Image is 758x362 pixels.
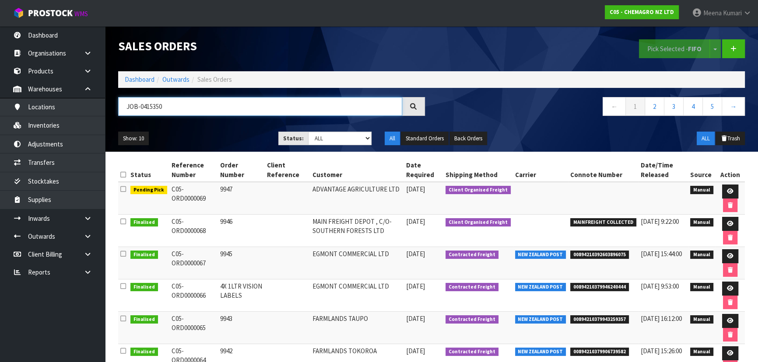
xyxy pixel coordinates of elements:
[570,251,629,259] span: 00894210392603896075
[446,348,498,356] span: Contracted Freight
[125,75,154,84] a: Dashboard
[690,348,713,356] span: Manual
[664,97,684,116] a: 3
[130,218,158,227] span: Finalised
[130,315,158,324] span: Finalised
[197,75,232,84] span: Sales Orders
[13,7,24,18] img: cube-alt.png
[169,215,218,247] td: C05-ORD0000068
[716,158,745,182] th: Action
[406,347,425,355] span: [DATE]
[515,251,566,259] span: NEW ZEALAND POST
[513,158,568,182] th: Carrier
[641,282,679,290] span: [DATE] 9:53:00
[641,314,682,323] span: [DATE] 16:12:00
[702,97,722,116] a: 5
[169,247,218,279] td: C05-ORD0000067
[641,250,682,258] span: [DATE] 15:44:00
[130,251,158,259] span: Finalised
[683,97,703,116] a: 4
[385,132,400,146] button: All
[688,45,702,53] strong: FIFO
[169,279,218,312] td: C05-ORD0000066
[722,97,745,116] a: →
[406,217,425,226] span: [DATE]
[74,10,88,18] small: WMS
[310,279,404,312] td: EGMONT COMMERCIAL LTD
[128,158,169,182] th: Status
[568,158,639,182] th: Connote Number
[515,348,566,356] span: NEW ZEALAND POST
[570,348,629,356] span: 00894210379906739582
[406,282,425,290] span: [DATE]
[406,185,425,193] span: [DATE]
[28,7,73,19] span: ProStock
[218,279,264,312] td: 4X 1LTR VISION LABELS
[218,312,264,344] td: 9943
[218,215,264,247] td: 9946
[515,283,566,292] span: NEW ZEALAND POST
[438,97,745,118] nav: Page navigation
[446,186,511,195] span: Client Organised Freight
[310,158,404,182] th: Customer
[283,135,304,142] strong: Status:
[641,347,682,355] span: [DATE] 15:26:00
[723,9,742,17] span: Kumari
[690,218,713,227] span: Manual
[690,186,713,195] span: Manual
[169,312,218,344] td: C05-ORD0000065
[603,97,626,116] a: ←
[703,9,722,17] span: Meena
[697,132,715,146] button: ALL
[118,39,425,52] h1: Sales Orders
[310,215,404,247] td: MAIN FREIGHT DEPOT , C/O- SOUTHERN FORESTS LTD
[449,132,487,146] button: Back Orders
[310,182,404,215] td: ADVANTAGE AGRICULTURE LTD
[625,97,645,116] a: 1
[404,158,443,182] th: Date Required
[605,5,679,19] a: C05 - CHEMAGRO NZ LTD
[690,315,713,324] span: Manual
[130,348,158,356] span: Finalised
[446,315,498,324] span: Contracted Freight
[446,283,498,292] span: Contracted Freight
[446,218,511,227] span: Client Organised Freight
[645,97,664,116] a: 2
[716,132,745,146] button: Trash
[118,97,402,116] input: Search sales orders
[401,132,449,146] button: Standard Orders
[406,314,425,323] span: [DATE]
[218,158,264,182] th: Order Number
[218,182,264,215] td: 9947
[570,218,636,227] span: MAINFREIGHT COLLECTED
[265,158,310,182] th: Client Reference
[118,132,149,146] button: Show: 10
[218,247,264,279] td: 9945
[690,283,713,292] span: Manual
[688,158,716,182] th: Source
[446,251,498,259] span: Contracted Freight
[610,8,674,16] strong: C05 - CHEMAGRO NZ LTD
[570,283,629,292] span: 00894210379946240444
[169,182,218,215] td: C05-ORD0000069
[310,247,404,279] td: EGMONT COMMERCIAL LTD
[162,75,189,84] a: Outwards
[515,315,566,324] span: NEW ZEALAND POST
[406,250,425,258] span: [DATE]
[443,158,513,182] th: Shipping Method
[639,39,710,58] button: Pick Selected -FIFO
[130,283,158,292] span: Finalised
[310,312,404,344] td: FARMLANDS TAUPO
[570,315,629,324] span: 00894210379943259357
[690,251,713,259] span: Manual
[639,158,688,182] th: Date/Time Released
[169,158,218,182] th: Reference Number
[641,217,679,226] span: [DATE] 9:22:00
[130,186,167,195] span: Pending Pick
